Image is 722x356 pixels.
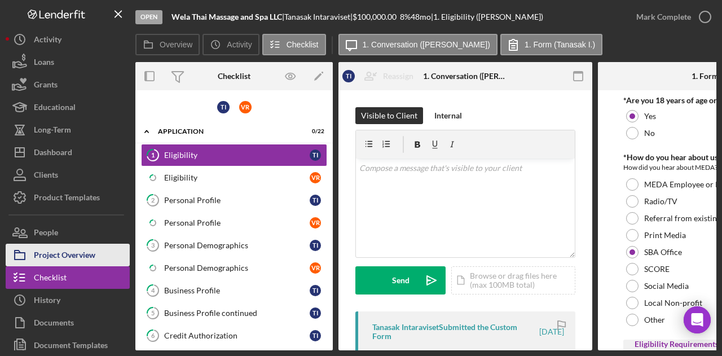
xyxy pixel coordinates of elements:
div: People [34,221,58,247]
label: Yes [644,112,656,121]
b: Wela Thai Massage and Spa LLC [171,12,282,21]
button: Product Templates [6,186,130,209]
a: 1EligibilityTI [141,144,327,166]
a: People [6,221,130,244]
div: T I [217,101,230,113]
button: Checklist [6,266,130,289]
div: Personal Demographics [164,263,310,273]
div: Open Intercom Messenger [684,306,711,333]
div: $100,000.00 [353,12,400,21]
button: Educational [6,96,130,118]
div: Send [392,266,410,295]
button: Internal [429,107,468,124]
div: Activity [34,28,61,54]
a: Loans [6,51,130,73]
tspan: 2 [151,196,155,204]
div: T I [310,150,321,161]
div: 8 % [400,12,411,21]
div: Business Profile [164,286,310,295]
div: Reassign [383,65,413,87]
div: Eligibility [164,173,310,182]
label: Checklist [287,40,319,49]
div: Loans [34,51,54,76]
div: v R [310,217,321,228]
div: | [171,12,284,21]
button: 1. Form (Tanasak I.) [500,34,602,55]
div: Business Profile continued [164,309,310,318]
button: Activity [202,34,259,55]
button: History [6,289,130,311]
div: 0 / 22 [304,128,324,135]
tspan: 4 [151,287,155,294]
label: 1. Form (Tanasak I.) [525,40,595,49]
div: Personal Profile [164,218,310,227]
a: 5Business Profile continuedTI [141,302,327,324]
button: Overview [135,34,200,55]
a: EligibilityvR [141,166,327,189]
div: History [34,289,60,314]
label: Radio/TV [644,197,677,206]
div: Long-Term [34,118,71,144]
a: Clients [6,164,130,186]
label: SBA Office [644,248,682,257]
div: Open [135,10,162,24]
div: Project Overview [34,244,95,269]
label: 1. Conversation ([PERSON_NAME]) [363,40,490,49]
div: 48 mo [411,12,431,21]
div: T I [310,285,321,296]
button: 1. Conversation ([PERSON_NAME]) [338,34,498,55]
tspan: 1 [151,151,155,159]
div: T I [342,70,355,82]
button: Send [355,266,446,295]
div: Internal [434,107,462,124]
div: Application [158,128,296,135]
div: Clients [34,164,58,189]
label: Other [644,315,665,324]
button: Long-Term [6,118,130,141]
div: Personal Demographics [164,241,310,250]
div: v R [310,262,321,274]
label: No [644,129,655,138]
a: Dashboard [6,141,130,164]
a: 6Credit AuthorizationTI [141,324,327,347]
div: Tanasak Intaraviset Submitted the Custom Form [372,323,538,341]
div: T I [310,330,321,341]
a: Activity [6,28,130,51]
label: Print Media [644,231,686,240]
div: Product Templates [34,186,100,212]
a: Project Overview [6,244,130,266]
button: Checklist [262,34,326,55]
div: Checklist [218,72,250,81]
div: Grants [34,73,58,99]
button: Documents [6,311,130,334]
div: Credit Authorization [164,331,310,340]
label: SCORE [644,265,670,274]
a: 4Business ProfileTI [141,279,327,302]
div: Documents [34,311,74,337]
tspan: 5 [151,309,155,317]
div: 1. Conversation ([PERSON_NAME]) [423,72,508,81]
div: Dashboard [34,141,72,166]
div: Tanasak Intaraviset | [284,12,353,21]
a: Personal ProfilevR [141,212,327,234]
button: TIReassign [337,65,425,87]
button: Grants [6,73,130,96]
div: Eligibility [164,151,310,160]
label: Activity [227,40,252,49]
button: Mark Complete [625,6,716,28]
div: v R [310,172,321,183]
a: Personal DemographicsvR [141,257,327,279]
div: Personal Profile [164,196,310,205]
label: Overview [160,40,192,49]
div: | 1. Eligibility ([PERSON_NAME]) [431,12,543,21]
div: T I [310,240,321,251]
div: Mark Complete [636,6,691,28]
tspan: 6 [151,332,155,339]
